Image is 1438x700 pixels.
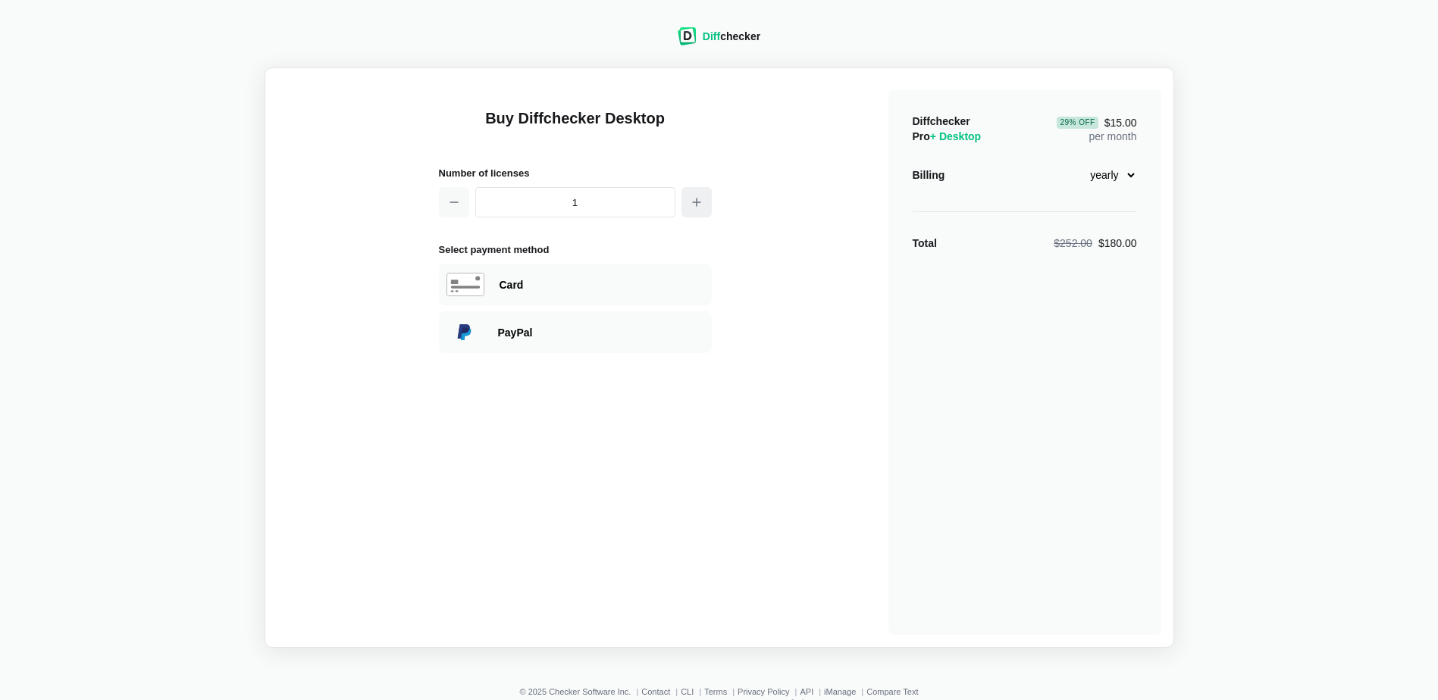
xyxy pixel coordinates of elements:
a: Terms [704,687,727,696]
a: CLI [681,687,694,696]
li: © 2025 Checker Software Inc. [519,687,641,696]
a: iManage [824,687,856,696]
span: $252.00 [1054,237,1092,249]
div: Paying with PayPal [439,311,712,353]
a: Diffchecker logoDiffchecker [678,36,760,48]
a: Compare Text [866,687,918,696]
h2: Number of licenses [439,165,712,181]
div: Paying with Card [439,264,712,305]
a: Contact [641,687,670,696]
div: 29 % Off [1057,117,1098,129]
h2: Select payment method [439,242,712,258]
span: Diffchecker [913,115,970,127]
div: $180.00 [1054,236,1136,251]
span: Diff [703,30,720,42]
strong: Total [913,237,937,249]
div: Paying with Card [500,277,704,292]
div: per month [1057,114,1136,144]
img: Diffchecker logo [678,27,697,45]
span: $15.00 [1057,117,1136,129]
a: Privacy Policy [738,687,789,696]
div: Billing [913,167,945,183]
a: API [800,687,813,696]
h1: Buy Diffchecker Desktop [439,108,712,147]
span: Pro [913,130,982,142]
span: + Desktop [930,130,981,142]
div: checker [703,29,760,44]
div: Paying with PayPal [498,325,704,340]
input: 1 [475,187,675,217]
